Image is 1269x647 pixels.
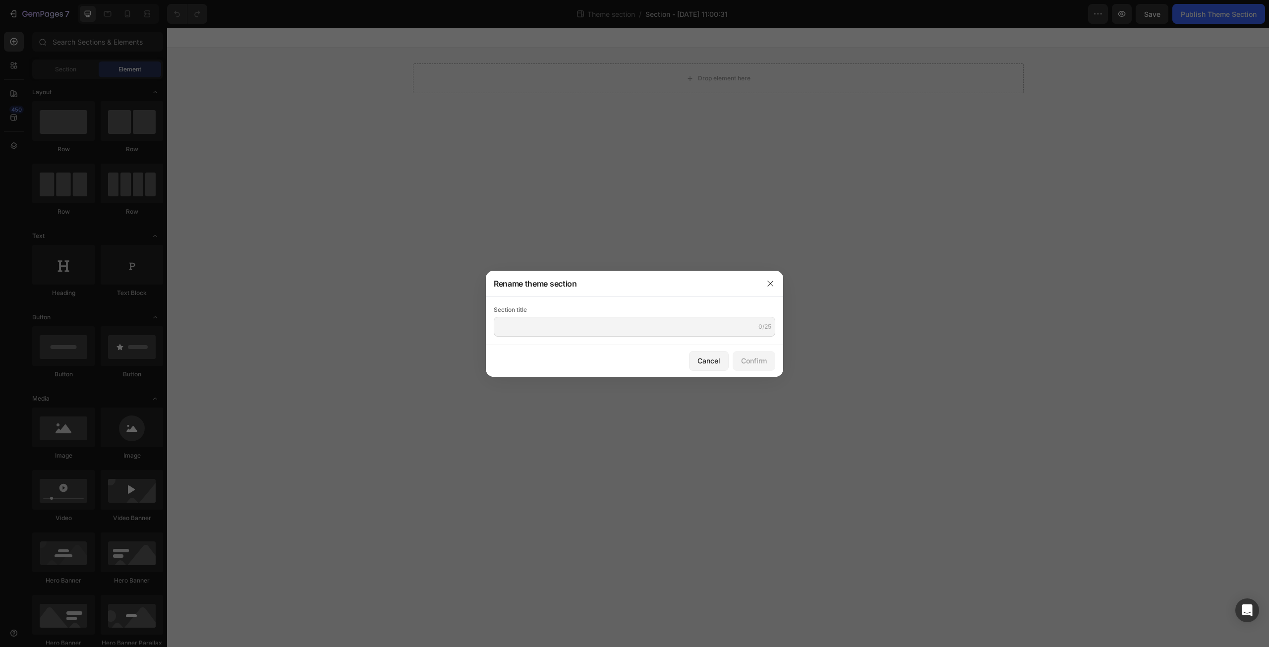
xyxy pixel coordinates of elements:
[689,351,729,371] button: Cancel
[697,355,720,366] div: Cancel
[494,305,775,315] div: Section title
[531,47,583,55] div: Drop element here
[741,355,767,366] div: Confirm
[733,351,775,371] button: Confirm
[758,322,771,331] div: 0/25
[1235,598,1259,622] div: Open Intercom Messenger
[494,278,577,290] h3: Rename theme section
